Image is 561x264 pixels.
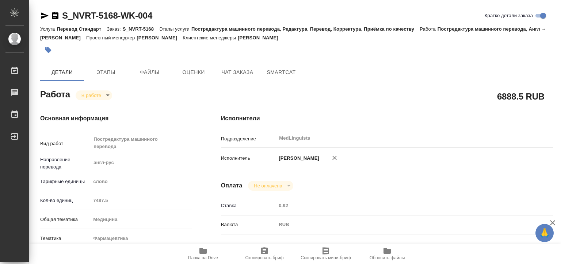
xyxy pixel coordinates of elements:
button: Скопировать ссылку для ЯМессенджера [40,11,49,20]
button: Добавить тэг [40,42,56,58]
p: Работа [420,26,438,32]
h4: Оплата [221,181,243,190]
button: Скопировать бриф [234,244,295,264]
span: Скопировать бриф [245,255,283,260]
p: [PERSON_NAME] [276,155,319,162]
p: Вид работ [40,140,91,147]
span: Чат заказа [220,68,255,77]
span: Детали [45,68,80,77]
p: Тематика [40,235,91,242]
p: Тарифные единицы [40,178,91,185]
div: слово [91,175,191,188]
span: SmartCat [264,68,299,77]
p: Проектный менеджер [86,35,137,40]
p: Клиентские менеджеры [183,35,238,40]
p: Услуга [40,26,57,32]
div: RUB [276,218,525,231]
h4: Исполнители [221,114,553,123]
p: Перевод Стандарт [57,26,107,32]
h2: Работа [40,87,70,100]
p: [PERSON_NAME] [137,35,183,40]
span: Кратко детали заказа [485,12,533,19]
button: 🙏 [535,224,554,242]
p: Постредактура машинного перевода, Редактура, Перевод, Корректура, Приёмка по качеству [191,26,420,32]
span: Папка на Drive [188,255,218,260]
span: Этапы [88,68,123,77]
button: Папка на Drive [172,244,234,264]
p: Исполнитель [221,155,276,162]
p: Направление перевода [40,156,91,171]
input: Пустое поле [91,195,191,206]
button: В работе [79,92,103,98]
p: [PERSON_NAME] [238,35,284,40]
p: Подразделение [221,135,276,143]
p: Ставка [221,202,276,209]
p: S_NVRT-5168 [123,26,159,32]
span: Оценки [176,68,211,77]
p: Валюта [221,221,276,228]
h4: Основная информация [40,114,192,123]
button: Скопировать ссылку [51,11,60,20]
a: S_NVRT-5168-WK-004 [62,11,152,20]
button: Не оплачена [252,183,284,189]
span: Обновить файлы [370,255,405,260]
p: Общая тематика [40,216,91,223]
input: Пустое поле [276,200,525,211]
button: Скопировать мини-бриф [295,244,356,264]
span: Файлы [132,68,167,77]
p: Кол-во единиц [40,197,91,204]
p: Заказ: [107,26,122,32]
div: Фармацевтика [91,232,191,245]
div: В работе [76,90,112,100]
button: Обновить файлы [356,244,418,264]
button: Удалить исполнителя [327,150,343,166]
p: Этапы услуги [159,26,191,32]
span: 🙏 [538,225,551,241]
span: Скопировать мини-бриф [301,255,351,260]
div: В работе [248,181,293,191]
div: Медицина [91,213,191,226]
h2: 6888.5 RUB [497,90,545,102]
